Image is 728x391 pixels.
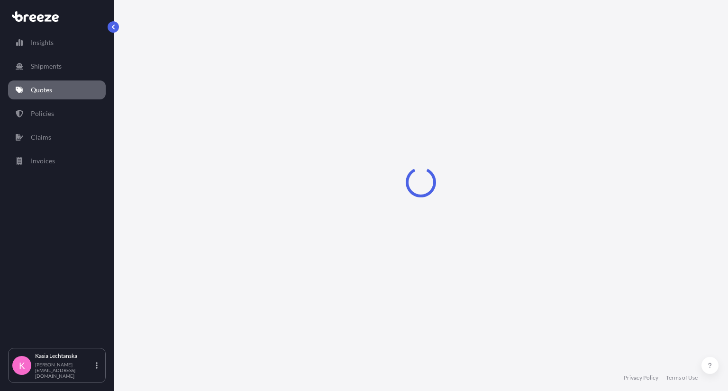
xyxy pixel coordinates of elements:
a: Terms of Use [666,374,698,382]
a: Shipments [8,57,106,76]
p: Insights [31,38,54,47]
p: Invoices [31,156,55,166]
a: Insights [8,33,106,52]
p: Claims [31,133,51,142]
a: Invoices [8,151,106,170]
a: Claims [8,128,106,147]
p: Policies [31,109,54,118]
a: Policies [8,104,106,123]
a: Privacy Policy [624,374,658,382]
p: Kasia Lechtanska [35,352,94,360]
p: [PERSON_NAME][EMAIL_ADDRESS][DOMAIN_NAME] [35,362,94,379]
a: Quotes [8,80,106,99]
p: Quotes [31,85,52,95]
p: Shipments [31,62,62,71]
span: K [19,361,25,370]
